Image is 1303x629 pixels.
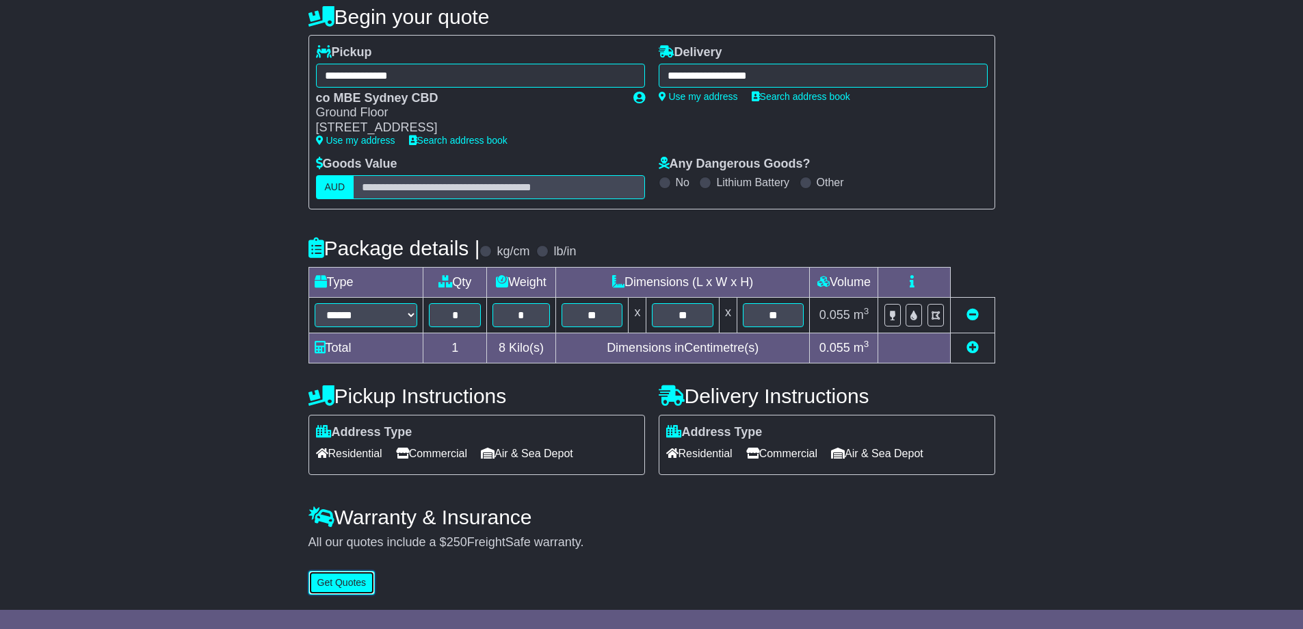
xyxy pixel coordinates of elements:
[746,443,817,464] span: Commercial
[423,267,487,297] td: Qty
[819,341,850,355] span: 0.055
[716,176,789,189] label: Lithium Battery
[316,157,397,172] label: Goods Value
[752,91,850,102] a: Search address book
[555,333,810,363] td: Dimensions in Centimetre(s)
[487,333,556,363] td: Kilo(s)
[308,237,480,259] h4: Package details |
[316,91,620,106] div: co MBE Sydney CBD
[629,297,646,333] td: x
[555,267,810,297] td: Dimensions (L x W x H)
[316,45,372,60] label: Pickup
[316,443,382,464] span: Residential
[497,244,529,259] label: kg/cm
[966,308,979,322] a: Remove this item
[447,535,467,549] span: 250
[316,135,395,146] a: Use my address
[308,333,423,363] td: Total
[423,333,487,363] td: 1
[819,308,850,322] span: 0.055
[499,341,505,355] span: 8
[308,506,995,528] h4: Warranty & Insurance
[553,244,576,259] label: lb/in
[396,443,467,464] span: Commercial
[316,425,412,440] label: Address Type
[409,135,508,146] a: Search address book
[676,176,689,189] label: No
[854,341,869,355] span: m
[487,267,556,297] td: Weight
[817,176,844,189] label: Other
[831,443,923,464] span: Air & Sea Depot
[481,443,573,464] span: Air & Sea Depot
[659,157,811,172] label: Any Dangerous Goods?
[719,297,737,333] td: x
[308,535,995,550] div: All our quotes include a $ FreightSafe warranty.
[308,385,645,407] h4: Pickup Instructions
[666,425,763,440] label: Address Type
[659,91,738,102] a: Use my address
[316,120,620,136] div: [STREET_ADDRESS]
[864,306,869,316] sup: 3
[316,175,354,199] label: AUD
[854,308,869,322] span: m
[308,267,423,297] td: Type
[666,443,733,464] span: Residential
[659,45,722,60] label: Delivery
[308,5,995,28] h4: Begin your quote
[308,571,376,595] button: Get Quotes
[316,105,620,120] div: Ground Floor
[864,339,869,349] sup: 3
[659,385,995,407] h4: Delivery Instructions
[966,341,979,355] a: Add new item
[810,267,878,297] td: Volume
